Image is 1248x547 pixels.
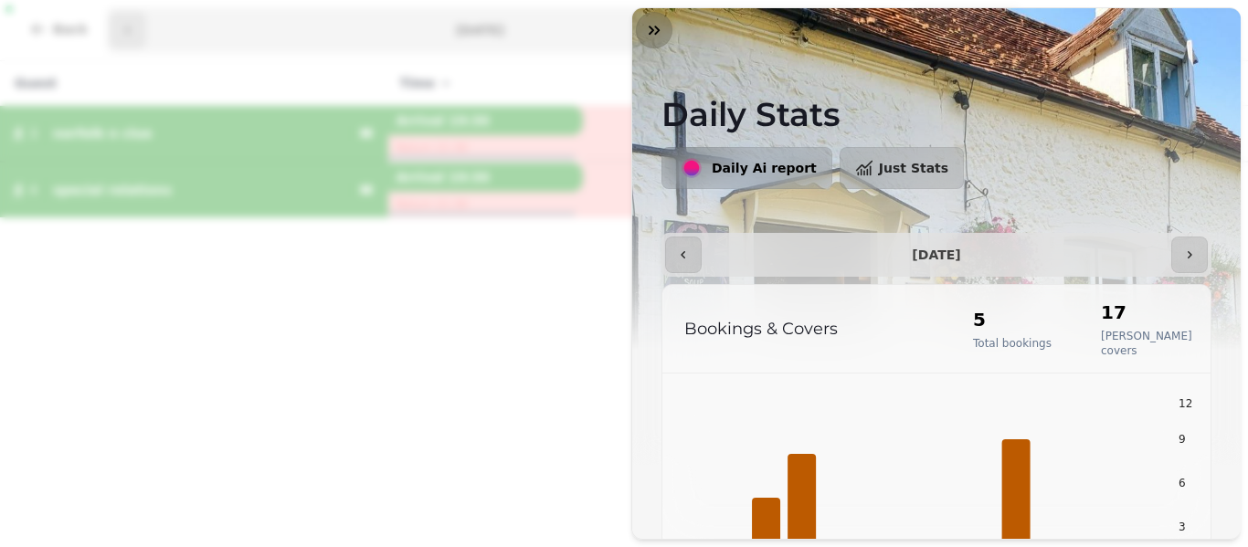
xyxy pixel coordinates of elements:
span: Just Stats [879,162,948,174]
h2: 5 [973,307,1052,332]
span: Daily Ai report [712,162,817,174]
tspan: 3 [1179,521,1186,533]
tspan: 9 [1179,433,1186,446]
img: Background [632,8,1241,465]
button: Just Stats [840,147,964,189]
button: Daily Ai report [661,147,832,189]
tspan: 6 [1179,477,1186,489]
tspan: 12 [1179,397,1192,410]
p: [PERSON_NAME] covers [1101,329,1196,358]
h2: 17 [1101,300,1196,325]
p: Bookings & Covers [684,316,936,342]
h1: Daily Stats [661,52,1211,132]
p: Total bookings [973,336,1052,351]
